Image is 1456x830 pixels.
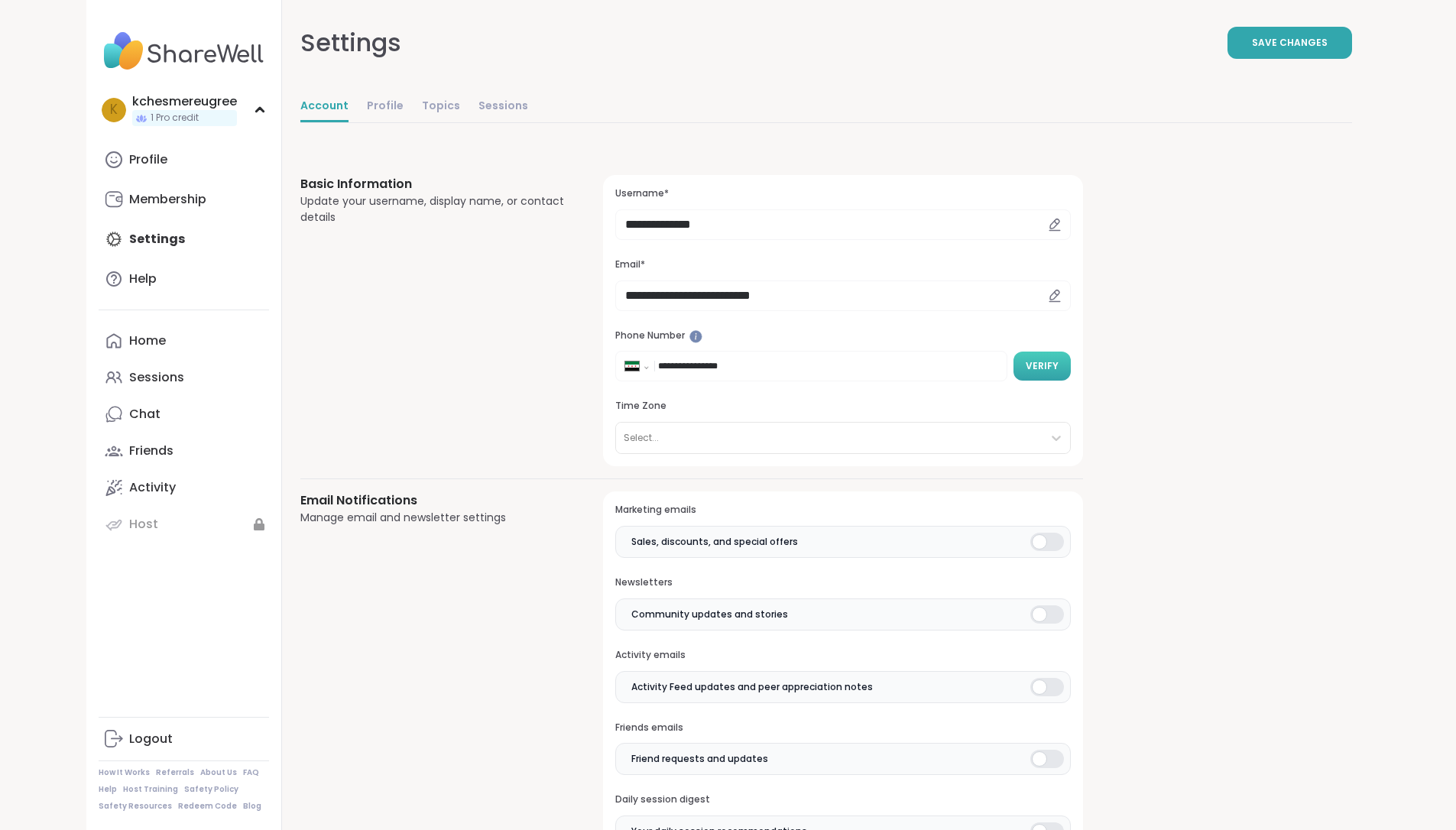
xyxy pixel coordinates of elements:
[1227,27,1352,59] button: Save Changes
[99,24,269,78] img: ShareWell Nav Logo
[99,433,269,469] a: Friends
[615,649,1070,662] h3: Activity emails
[129,516,158,533] div: Host
[300,193,567,225] div: Update your username, display name, or contact details
[478,92,528,122] a: Sessions
[129,731,173,747] div: Logout
[300,175,567,193] h3: Basic Information
[129,271,157,287] div: Help
[156,767,194,778] a: Referrals
[243,767,259,778] a: FAQ
[615,258,1070,271] h3: Email*
[615,793,1070,806] h3: Daily session digest
[99,359,269,396] a: Sessions
[1013,352,1071,381] button: Verify
[129,369,184,386] div: Sessions
[300,24,401,61] div: Settings
[129,191,206,208] div: Membership
[300,491,567,510] h3: Email Notifications
[1252,36,1328,50] span: Save Changes
[129,443,173,459] div: Friends
[615,504,1070,517] h3: Marketing emails
[178,801,237,812] a: Redeem Code
[99,784,117,795] a: Help
[99,261,269,297] a: Help
[132,93,237,110] div: kchesmereugree
[200,767,237,778] a: About Us
[422,92,460,122] a: Topics
[99,181,269,218] a: Membership
[123,784,178,795] a: Host Training
[631,608,788,621] span: Community updates and stories
[1026,359,1059,373] span: Verify
[99,801,172,812] a: Safety Resources
[615,329,1070,342] h3: Phone Number
[99,506,269,543] a: Host
[689,330,702,343] iframe: Spotlight
[631,680,873,694] span: Activity Feed updates and peer appreciation notes
[129,406,161,423] div: Chat
[184,784,238,795] a: Safety Policy
[300,510,567,526] div: Manage email and newsletter settings
[99,396,269,433] a: Chat
[151,112,199,125] span: 1 Pro credit
[300,92,349,122] a: Account
[615,187,1070,200] h3: Username*
[99,323,269,359] a: Home
[99,141,269,178] a: Profile
[631,535,798,549] span: Sales, discounts, and special offers
[129,332,166,349] div: Home
[129,479,176,496] div: Activity
[615,721,1070,734] h3: Friends emails
[367,92,404,122] a: Profile
[631,752,768,766] span: Friend requests and updates
[243,801,261,812] a: Blog
[99,469,269,506] a: Activity
[110,100,118,120] span: k
[615,576,1070,589] h3: Newsletters
[615,400,1070,413] h3: Time Zone
[99,767,150,778] a: How It Works
[99,721,269,757] a: Logout
[129,151,167,168] div: Profile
